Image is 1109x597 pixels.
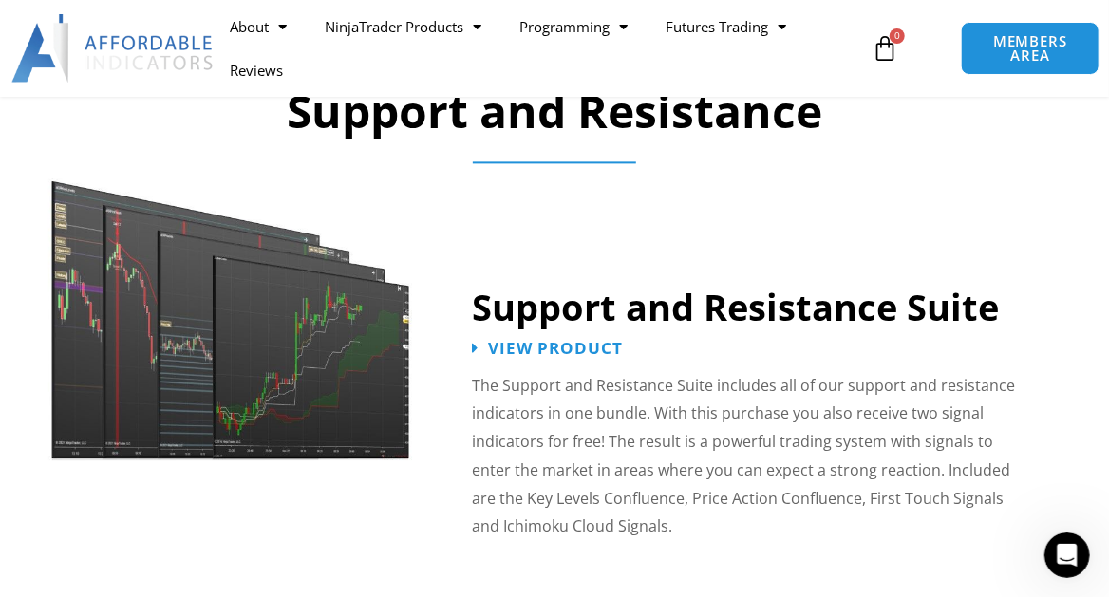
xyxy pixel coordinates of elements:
[211,48,302,92] a: Reviews
[211,5,866,92] nav: Menu
[500,5,647,48] a: Programming
[11,14,216,83] img: LogoAI | Affordable Indicators – NinjaTrader
[472,282,999,331] a: Support and Resistance Suite
[306,5,500,48] a: NinjaTrader Products
[843,21,927,76] a: 0
[9,82,1100,140] h2: Support and Resistance
[890,28,905,44] span: 0
[472,340,623,356] a: View Product
[981,34,1080,63] span: MEMBERS AREA
[472,372,1028,541] p: The Support and Resistance Suite includes all of our support and resistance indicators in one bun...
[1044,532,1090,578] iframe: Intercom live chat
[48,146,414,460] img: Support and Resistance Suite 1 | Affordable Indicators – NinjaTrader
[647,5,805,48] a: Futures Trading
[488,340,623,356] span: View Product
[961,22,1100,75] a: MEMBERS AREA
[211,5,306,48] a: About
